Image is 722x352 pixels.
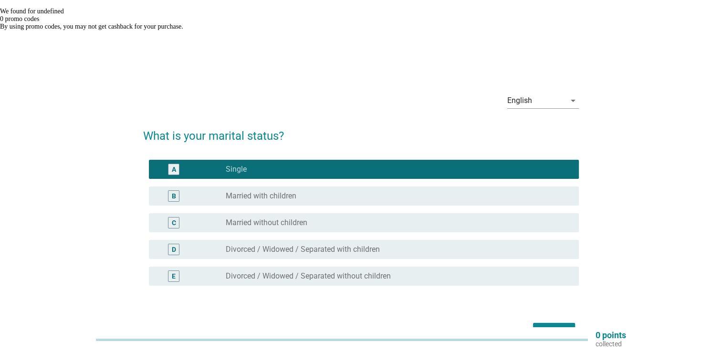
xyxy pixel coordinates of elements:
[541,326,567,337] div: Next
[172,218,176,228] div: C
[226,271,391,281] label: Divorced / Widowed / Separated without children
[226,218,307,228] label: Married without children
[567,95,579,106] i: arrow_drop_down
[226,245,380,254] label: Divorced / Widowed / Separated with children
[596,331,626,340] p: 0 points
[172,191,176,201] div: B
[226,165,247,174] label: Single
[172,165,176,175] div: A
[143,118,579,145] h2: What is your marital status?
[533,323,575,340] button: Next
[507,96,532,105] div: English
[226,191,296,201] label: Married with children
[172,271,176,281] div: E
[596,340,626,348] p: collected
[172,245,176,255] div: D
